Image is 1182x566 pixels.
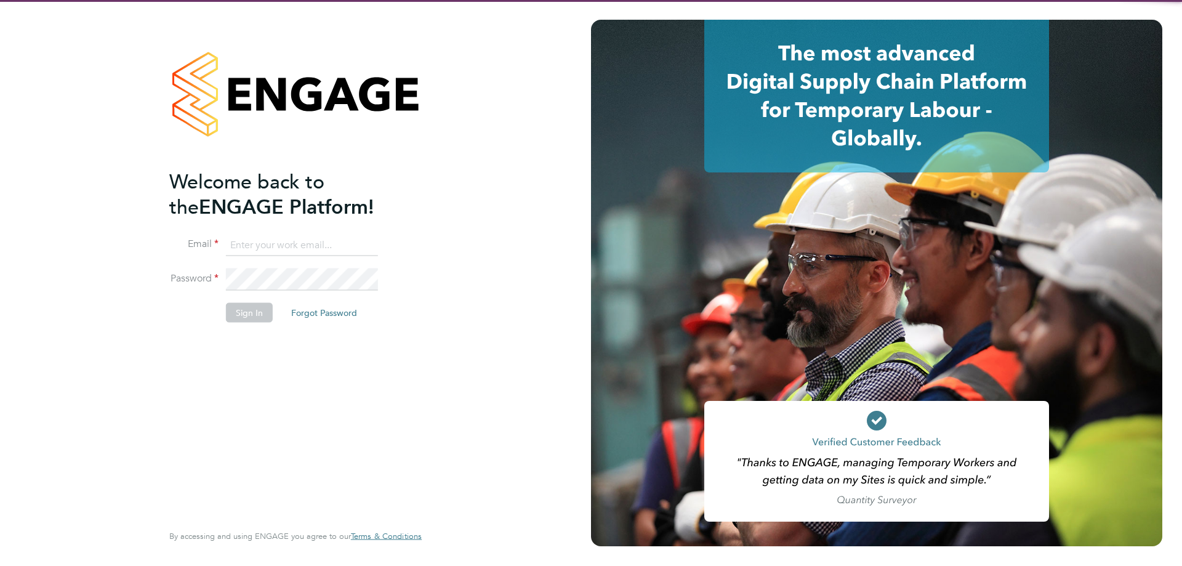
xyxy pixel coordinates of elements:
span: Welcome back to the [169,169,324,219]
button: Forgot Password [281,303,367,323]
h2: ENGAGE Platform! [169,169,409,219]
label: Password [169,272,219,285]
input: Enter your work email... [226,234,378,256]
span: By accessing and using ENGAGE you agree to our [169,531,422,541]
label: Email [169,238,219,251]
button: Sign In [226,303,273,323]
a: Terms & Conditions [351,532,422,541]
